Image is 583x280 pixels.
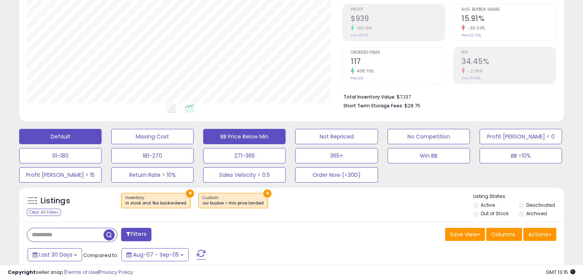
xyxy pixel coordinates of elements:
button: Not Repriced [295,129,378,144]
button: No Competition [388,129,470,144]
span: Last 30 Days [39,251,72,259]
span: Custom: [202,195,264,206]
span: Aug-07 - Sep-05 [133,251,179,259]
h2: 34.45% [461,57,556,68]
button: 365+ [295,148,378,163]
div: cur buybox < min price landed [202,201,264,206]
button: Aug-07 - Sep-05 [122,248,189,261]
p: Listing States: [473,193,564,200]
span: Columns [491,231,515,238]
small: Prev: 35.18% [461,76,481,81]
a: Privacy Policy [99,268,133,276]
button: Default [19,129,102,144]
label: Active [481,202,495,208]
div: Clear All Filters [27,209,61,216]
button: Sales Velocity < 0.5 [203,167,286,183]
button: BB <10% [480,148,562,163]
small: 408.70% [354,68,374,74]
h5: Listings [41,196,70,206]
button: Return Rate > 10% [111,167,194,183]
span: 2025-10-6 13:15 GMT [546,268,575,276]
span: Compared to: [83,252,118,259]
button: Last 30 Days [28,248,82,261]
h2: 15.91% [461,14,556,25]
button: Actions [523,228,556,241]
div: seller snap | | [8,269,133,276]
button: Columns [486,228,522,241]
span: Avg. Buybox Share [461,8,556,12]
small: -2.08% [465,68,483,74]
h2: $939 [351,14,445,25]
strong: Copyright [8,268,36,276]
a: Terms of Use [66,268,98,276]
button: Profit [PERSON_NAME] < 0 [480,129,562,144]
button: × [263,189,271,198]
button: 181-270 [111,148,194,163]
label: Out of Stock [481,210,509,217]
button: Save View [445,228,485,241]
b: Total Inventory Value: [343,94,396,100]
small: -30.00% [465,25,485,31]
small: Prev: 22.73% [461,33,481,38]
button: 271-365 [203,148,286,163]
span: ROI [461,51,556,55]
h2: 117 [351,57,445,68]
button: Order Now (<30D) [295,167,378,183]
small: 180.15% [354,25,372,31]
button: Win BB [388,148,470,163]
small: Prev: $335 [351,33,368,38]
button: Missing Cost [111,129,194,144]
span: Inventory : [125,195,186,206]
b: Short Term Storage Fees: [343,102,403,109]
label: Deactivated [526,202,555,208]
label: Archived [526,210,547,217]
button: × [186,189,194,198]
small: Prev: 23 [351,76,363,81]
button: Filters [121,228,151,241]
span: Profit [351,8,445,12]
button: BB Price Below Min [203,129,286,144]
button: 91-180 [19,148,102,163]
li: $7,137 [343,92,550,101]
span: Ordered Items [351,51,445,55]
span: $28.75 [404,102,420,109]
div: in stock and fba backordered [125,201,186,206]
button: Profit [PERSON_NAME] < 15 [19,167,102,183]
